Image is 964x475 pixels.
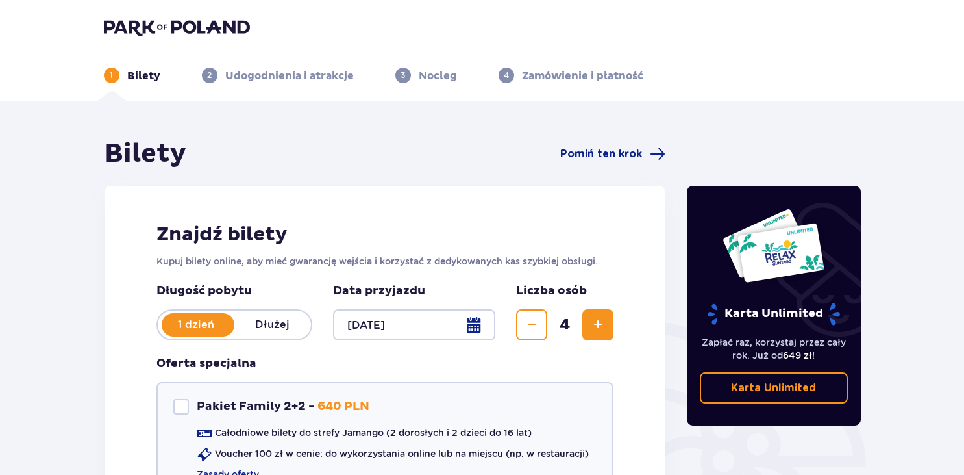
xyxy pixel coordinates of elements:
p: Zapłać raz, korzystaj przez cały rok. Już od ! [700,336,848,362]
p: Voucher 100 zł w cenie: do wykorzystania online lub na miejscu (np. w restauracji) [215,447,589,460]
p: 1 [110,70,113,81]
p: Kupuj bilety online, aby mieć gwarancję wejścia i korzystać z dedykowanych kas szybkiej obsługi. [156,255,614,268]
button: Zwiększ [582,309,613,340]
div: 4Zamówienie i płatność [499,68,643,83]
p: 1 dzień [158,318,234,332]
p: 4 [504,70,509,81]
span: 4 [550,315,580,335]
p: Karta Unlimited [706,303,841,326]
div: 3Nocleg [395,68,457,83]
p: Zamówienie i płatność [522,69,643,83]
a: Pomiń ten krok [560,146,665,162]
h1: Bilety [105,138,186,170]
p: 2 [207,70,212,81]
p: Całodniowe bilety do strefy Jamango (2 dorosłych i 2 dzieci do 16 lat) [215,426,532,439]
a: Karta Unlimited [700,372,848,404]
img: Dwie karty całoroczne do Suntago z napisem 'UNLIMITED RELAX', na białym tle z tropikalnymi liśćmi... [722,208,825,283]
p: Nocleg [419,69,457,83]
p: Długość pobytu [156,283,312,299]
img: Park of Poland logo [104,18,250,36]
div: 1Bilety [104,68,160,83]
p: Karta Unlimited [731,381,816,395]
h2: Znajdź bilety [156,222,614,247]
button: Zmniejsz [516,309,547,340]
p: Udogodnienia i atrakcje [225,69,354,83]
span: Pomiń ten krok [560,147,642,161]
p: Liczba osób [516,283,587,299]
h3: Oferta specjalna [156,356,256,372]
p: Dłużej [234,318,311,332]
div: 2Udogodnienia i atrakcje [202,68,354,83]
p: Data przyjazdu [333,283,425,299]
span: 649 zł [783,350,812,361]
p: Bilety [127,69,160,83]
p: 3 [401,70,405,81]
p: 640 PLN [317,399,369,415]
p: Pakiet Family 2+2 - [197,399,315,415]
